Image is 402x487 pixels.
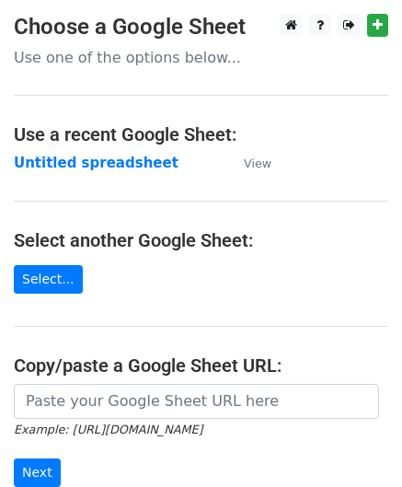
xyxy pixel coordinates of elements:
input: Next [14,458,61,487]
a: Select... [14,265,83,294]
a: View [225,155,271,171]
a: Untitled spreadsheet [14,155,178,171]
p: Use one of the options below... [14,48,388,67]
h4: Use a recent Google Sheet: [14,123,388,145]
h3: Choose a Google Sheet [14,14,388,41]
input: Paste your Google Sheet URL here [14,384,379,419]
small: Example: [URL][DOMAIN_NAME] [14,423,202,436]
h4: Select another Google Sheet: [14,229,388,251]
h4: Copy/paste a Google Sheet URL: [14,354,388,377]
small: View [244,157,271,170]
